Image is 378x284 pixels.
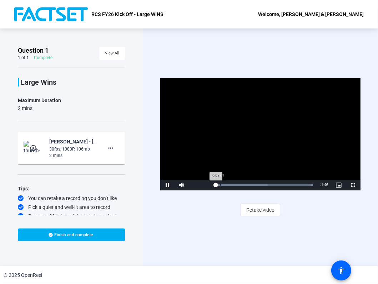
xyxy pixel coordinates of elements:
button: Pause [160,180,175,190]
div: Video Player [160,78,360,190]
p: Large Wins [21,78,125,86]
mat-icon: accessibility [337,266,346,275]
button: Retake video [241,204,280,216]
div: Be yourself! It doesn’t have to be perfect [18,212,125,220]
button: Fullscreen [346,180,361,190]
p: RCS FY26 Kick Off - Large WINS [91,10,163,19]
div: Complete [34,55,52,61]
span: Finish and complete [55,232,93,238]
img: thumb-nail [24,141,45,155]
div: Progress Bar [214,184,313,186]
div: [PERSON_NAME] - [PERSON_NAME]-RCS FY26 Kick Off - Large WINS-RCS FY26 Kick Off - Large WINS-17569... [49,137,97,146]
img: OpenReel logo [14,7,88,21]
div: © 2025 OpenReel [4,272,42,279]
mat-icon: play_circle_outline [30,144,38,152]
mat-icon: more_horiz [106,144,115,152]
div: 1 of 1 [18,55,29,61]
button: Finish and complete [18,228,125,241]
button: View All [99,47,125,60]
div: 2 mins [18,105,61,112]
div: Pick a quiet and well-lit area to record [18,204,125,211]
div: Maximum Duration [18,96,61,105]
div: Tips: [18,184,125,193]
div: You can retake a recording you don’t like [18,195,125,202]
div: Welcome, [PERSON_NAME] & [PERSON_NAME] [258,10,364,19]
span: Question 1 [18,46,49,55]
div: 2 mins [49,152,97,159]
div: 30fps, 1080P, 106mb [49,146,97,152]
span: - [320,183,321,187]
span: Retake video [246,203,274,217]
button: Mute [175,180,189,190]
span: View All [105,48,119,59]
span: 1:46 [321,183,328,187]
button: Picture-in-Picture [332,180,346,190]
